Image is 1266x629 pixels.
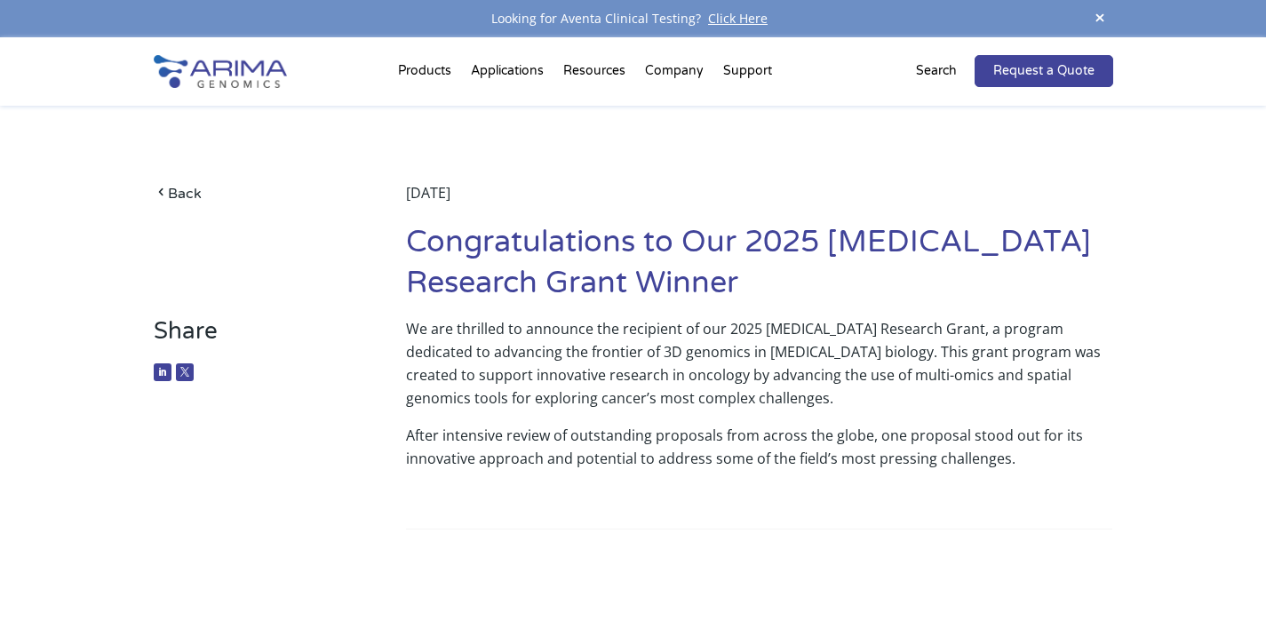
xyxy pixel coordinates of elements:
h3: Share [154,317,354,359]
p: After intensive review of outstanding proposals from across the globe, one proposal stood out for... [406,424,1112,484]
p: Search [916,60,957,83]
img: Arima-Genomics-logo [154,55,287,88]
a: Request a Quote [975,55,1113,87]
p: We are thrilled to announce the recipient of our 2025 [MEDICAL_DATA] Research Grant, a program de... [406,317,1112,424]
a: Back [154,181,354,205]
a: Click Here [701,10,775,27]
h1: Congratulations to Our 2025 [MEDICAL_DATA] Research Grant Winner [406,222,1112,317]
div: [DATE] [406,181,1112,222]
div: Looking for Aventa Clinical Testing? [154,7,1113,30]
